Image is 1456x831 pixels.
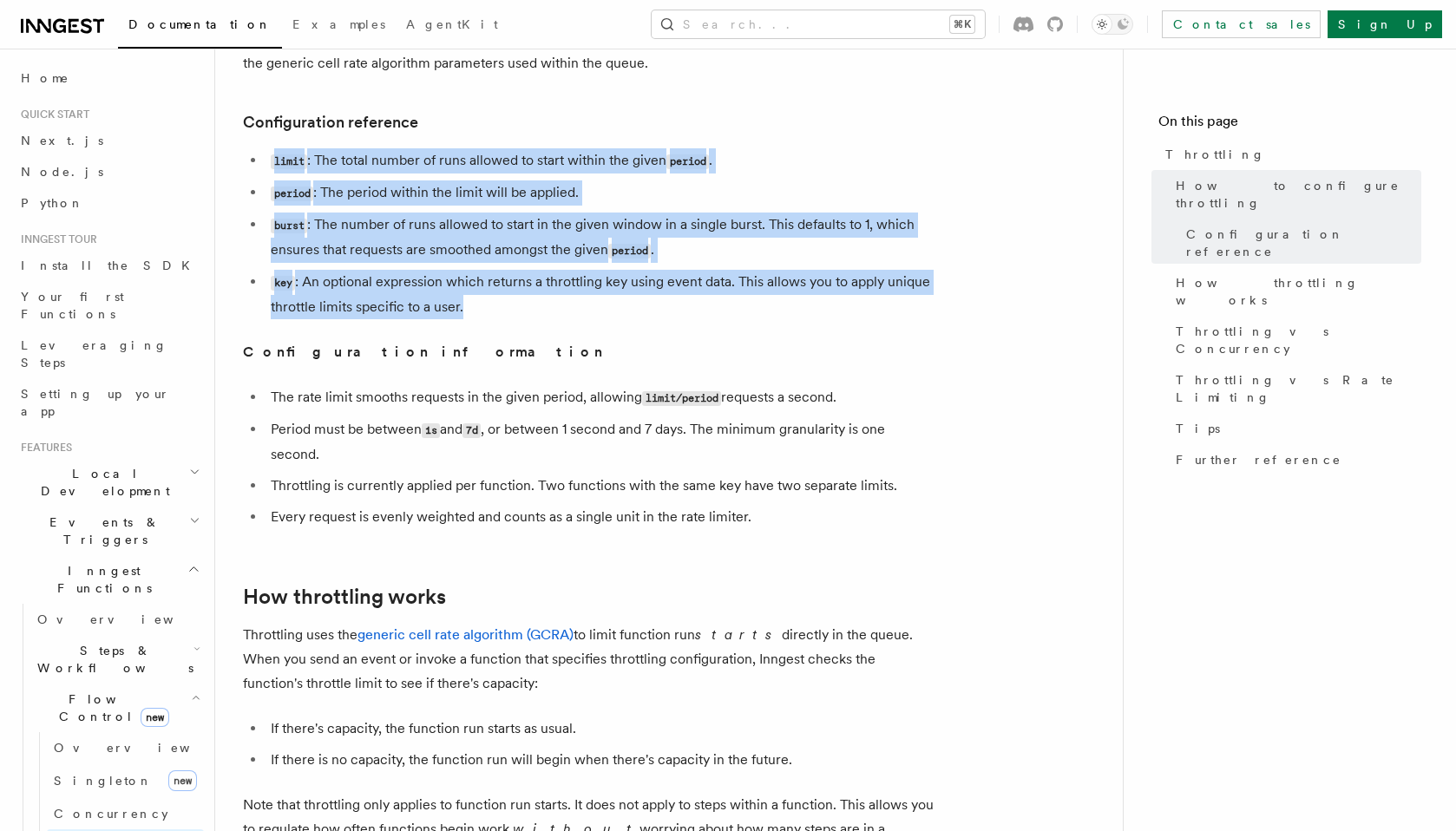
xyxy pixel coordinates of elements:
span: new [141,708,169,727]
a: How throttling works [1169,267,1421,316]
code: key [271,276,295,291]
a: Leveraging Steps [14,330,204,378]
span: Documentation [128,17,272,31]
a: Tips [1169,413,1421,444]
a: Overview [30,604,204,635]
span: Configuration reference [1186,226,1421,260]
span: Overview [37,612,216,626]
button: Steps & Workflows [30,635,204,684]
span: Overview [54,741,233,755]
span: Home [21,69,69,87]
p: Throttling uses the to limit function run directly in the queue. When you send an event or invoke... [243,623,937,696]
span: Steps & Workflows [30,642,193,677]
span: Your first Functions [21,290,124,321]
span: Concurrency [54,807,168,821]
span: Examples [292,17,385,31]
span: Throttling vs Rate Limiting [1176,371,1421,406]
code: period [271,186,313,201]
span: Setting up your app [21,387,170,418]
li: Every request is evenly weighted and counts as a single unit in the rate limiter. [266,505,937,529]
span: Tips [1176,420,1220,437]
span: How to configure throttling [1176,177,1421,212]
span: Throttling vs Concurrency [1176,323,1421,357]
h4: On this page [1158,111,1421,139]
a: Concurrency [47,798,204,829]
span: Events & Triggers [14,514,189,548]
span: Install the SDK [21,258,200,272]
a: generic cell rate algorithm (GCRA) [357,626,574,643]
button: Search...⌘K [652,10,985,38]
a: Throttling [1158,139,1421,170]
a: AgentKit [396,5,508,47]
code: limit/period [642,391,721,406]
a: Setting up your app [14,378,204,427]
a: Further reference [1169,444,1421,475]
a: Node.js [14,156,204,187]
span: Next.js [21,134,103,147]
button: Inngest Functions [14,555,204,604]
span: Python [21,196,84,210]
span: Node.js [21,165,103,179]
em: starts [695,626,782,643]
li: Period must be between and , or between 1 second and 7 days. The minimum granularity is one second. [266,417,937,467]
a: Throttling vs Concurrency [1169,316,1421,364]
li: If there is no capacity, the function run will begin when there's capacity in the future. [266,748,937,772]
li: Throttling is currently applied per function. Two functions with the same key have two separate l... [266,474,937,498]
button: Toggle dark mode [1092,14,1133,35]
a: Singletonnew [47,763,204,798]
code: 1s [422,423,440,438]
a: Configuration reference [243,110,418,134]
a: Throttling vs Rate Limiting [1169,364,1421,413]
span: Flow Control [30,690,191,725]
span: Local Development [14,465,189,500]
a: Python [14,187,204,219]
span: Inngest tour [14,232,97,246]
kbd: ⌘K [950,16,974,33]
span: How throttling works [1176,274,1421,309]
li: The rate limit smooths requests in the given period, allowing requests a second. [266,385,937,410]
li: : The total number of runs allowed to start within the given . [266,148,937,173]
span: Inngest Functions [14,562,187,597]
a: Examples [282,5,396,47]
a: Next.js [14,125,204,156]
strong: Configuration information [243,344,604,360]
code: period [666,154,709,169]
li: : The number of runs allowed to start in the given window in a single burst. This defaults to 1, ... [266,213,937,263]
a: Documentation [118,5,282,49]
a: Contact sales [1162,10,1321,38]
a: Sign Up [1328,10,1442,38]
span: AgentKit [406,17,498,31]
code: limit [271,154,307,169]
a: How throttling works [243,585,446,609]
a: Install the SDK [14,250,204,281]
p: You can configure throttling on each function using the optional parameter. The options directly ... [243,26,937,75]
span: Leveraging Steps [21,338,167,370]
span: new [168,770,197,791]
button: Events & Triggers [14,507,204,555]
a: How to configure throttling [1169,170,1421,219]
a: Configuration reference [1179,219,1421,267]
a: Home [14,62,204,94]
span: Quick start [14,108,89,121]
button: Local Development [14,458,204,507]
button: Flow Controlnew [30,684,204,732]
li: If there's capacity, the function run starts as usual. [266,716,937,741]
a: Your first Functions [14,281,204,330]
code: period [608,244,651,258]
span: Singleton [54,774,153,788]
span: Throttling [1165,146,1265,163]
code: burst [271,219,307,233]
a: Overview [47,732,204,763]
span: Further reference [1176,451,1341,468]
span: Features [14,441,72,455]
code: 7d [462,423,481,438]
li: : The period within the limit will be applied. [266,180,937,206]
li: : An optional expression which returns a throttling key using event data. This allows you to appl... [266,270,937,319]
